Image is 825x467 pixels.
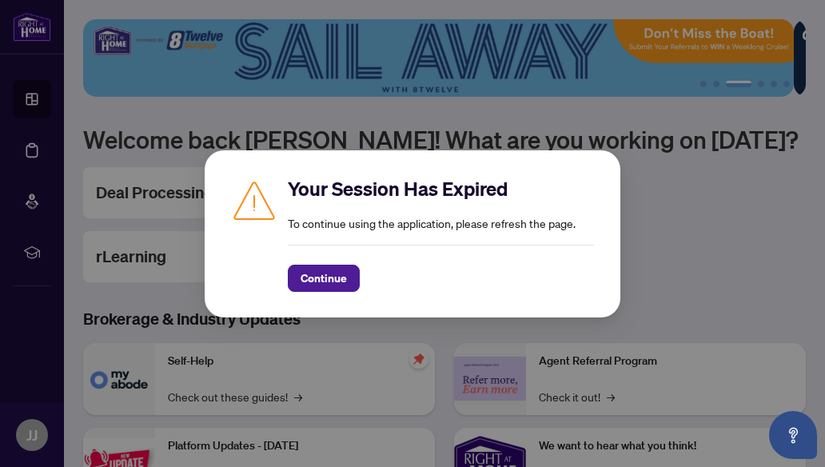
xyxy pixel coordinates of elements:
[230,176,278,224] img: Caution icon
[301,265,347,291] span: Continue
[288,265,360,292] button: Continue
[288,176,595,202] h2: Your Session Has Expired
[288,176,595,292] div: To continue using the application, please refresh the page.
[769,411,817,459] button: Open asap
